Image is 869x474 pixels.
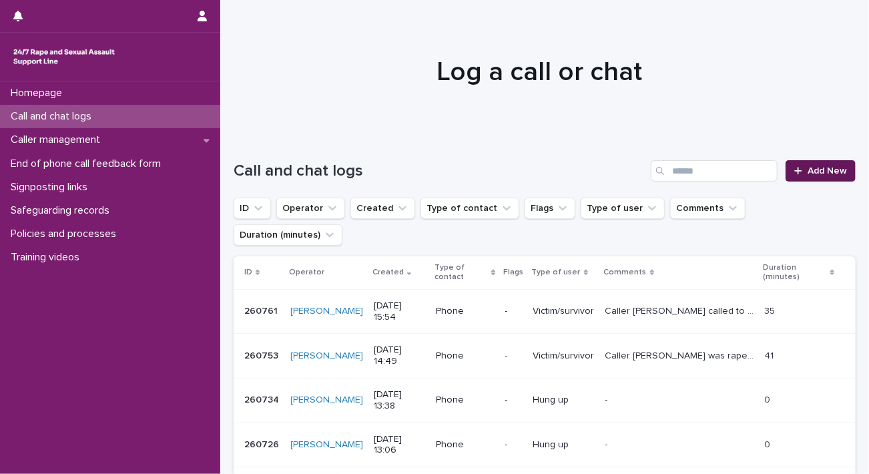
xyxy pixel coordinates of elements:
button: Flags [525,198,575,219]
p: - [505,395,523,406]
p: Phone [436,306,495,317]
p: Duration (minutes) [764,260,827,285]
tr: 260761260761 [PERSON_NAME] [DATE] 15:54Phone-Victim/survivorCaller [PERSON_NAME] called to explor... [234,289,856,334]
tr: 260726260726 [PERSON_NAME] [DATE] 13:06Phone-Hung up-- 00 [234,423,856,467]
p: [DATE] 13:06 [374,434,425,457]
p: Training videos [5,251,90,264]
p: Victim/survivor [533,306,595,317]
tr: 260734260734 [PERSON_NAME] [DATE] 13:38Phone-Hung up-- 00 [234,378,856,423]
p: Call and chat logs [5,110,102,123]
a: Add New [786,160,856,182]
a: [PERSON_NAME] [290,350,363,362]
p: ID [244,265,252,280]
h1: Call and chat logs [234,162,645,181]
p: Victim/survivor [533,350,595,362]
p: Caller management [5,134,111,146]
p: Type of contact [434,260,488,285]
a: [PERSON_NAME] [290,439,363,451]
p: Homepage [5,87,73,99]
p: [DATE] 14:49 [374,344,425,367]
button: Operator [276,198,345,219]
p: 260726 [244,437,282,451]
p: Caller Jim was raped and sexually assaulted by several of his teachers when he was underaged. [605,348,757,362]
p: Operator [289,265,324,280]
p: 35 [765,303,778,317]
p: - [505,350,523,362]
p: Hung up [533,395,595,406]
button: Comments [670,198,746,219]
p: 0 [765,437,774,451]
p: 0 [765,392,774,406]
p: Policies and processes [5,228,127,240]
p: Flags [504,265,524,280]
p: [DATE] 15:54 [374,300,425,323]
button: Type of user [581,198,665,219]
p: [DATE] 13:38 [374,389,425,412]
h1: Log a call or chat [234,56,846,88]
p: - [605,437,611,451]
p: Caller Alex called to explore how she felt about the complaints she made about services not being... [605,303,757,317]
input: Search [651,160,778,182]
p: Phone [436,439,495,451]
tr: 260753260753 [PERSON_NAME] [DATE] 14:49Phone-Victim/survivorCaller [PERSON_NAME] was raped and se... [234,334,856,379]
a: [PERSON_NAME] [290,395,363,406]
button: ID [234,198,271,219]
p: Phone [436,350,495,362]
a: [PERSON_NAME] [290,306,363,317]
p: 260734 [244,392,282,406]
p: 260753 [244,348,281,362]
button: Type of contact [420,198,519,219]
p: End of phone call feedback form [5,158,172,170]
p: 260761 [244,303,280,317]
p: Phone [436,395,495,406]
p: - [605,392,611,406]
p: Created [372,265,404,280]
p: 41 [765,348,777,362]
p: Comments [604,265,647,280]
p: Signposting links [5,181,98,194]
img: rhQMoQhaT3yELyF149Cw [11,43,117,70]
p: - [505,439,523,451]
button: Created [350,198,415,219]
span: Add New [808,166,847,176]
p: Safeguarding records [5,204,120,217]
p: Type of user [532,265,581,280]
button: Duration (minutes) [234,224,342,246]
p: Hung up [533,439,595,451]
p: - [505,306,523,317]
